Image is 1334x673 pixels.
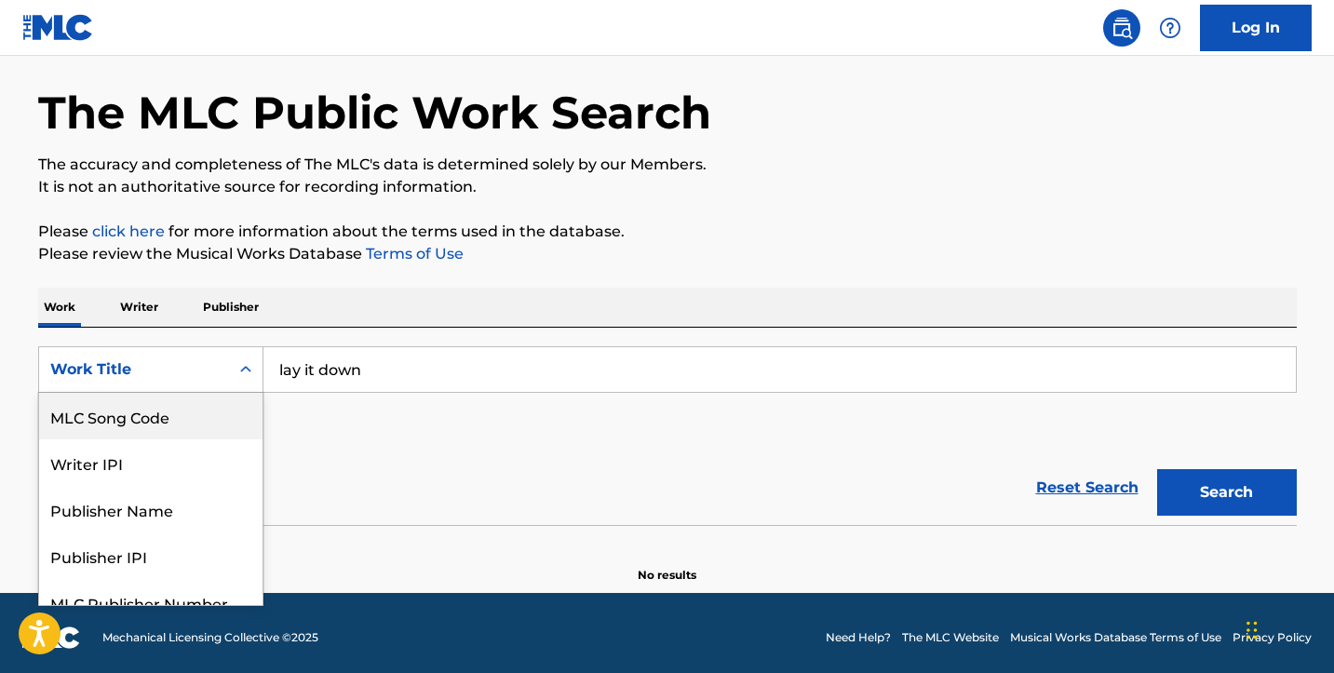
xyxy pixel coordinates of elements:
a: The MLC Website [902,629,999,646]
p: Writer [115,288,164,327]
p: It is not an authoritative source for recording information. [38,176,1297,198]
div: Drag [1246,602,1258,658]
a: click here [92,222,165,240]
a: Privacy Policy [1233,629,1312,646]
span: Mechanical Licensing Collective © 2025 [102,629,318,646]
p: Please review the Musical Works Database [38,243,1297,265]
p: No results [638,545,696,584]
div: Work Title [50,358,218,381]
p: Please for more information about the terms used in the database. [38,221,1297,243]
a: Terms of Use [362,245,464,262]
a: Musical Works Database Terms of Use [1010,629,1221,646]
h1: The MLC Public Work Search [38,85,711,141]
div: Publisher Name [39,486,263,532]
div: Help [1152,9,1189,47]
div: Writer IPI [39,439,263,486]
div: MLC Song Code [39,393,263,439]
div: MLC Publisher Number [39,579,263,626]
p: Work [38,288,81,327]
iframe: Chat Widget [1241,584,1334,673]
p: The accuracy and completeness of The MLC's data is determined solely by our Members. [38,154,1297,176]
img: search [1111,17,1133,39]
button: Search [1157,469,1297,516]
a: Reset Search [1027,467,1148,508]
a: Public Search [1103,9,1140,47]
a: Log In [1200,5,1312,51]
img: help [1159,17,1181,39]
p: Publisher [197,288,264,327]
a: Need Help? [826,629,891,646]
img: MLC Logo [22,14,94,41]
div: Publisher IPI [39,532,263,579]
form: Search Form [38,346,1297,525]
